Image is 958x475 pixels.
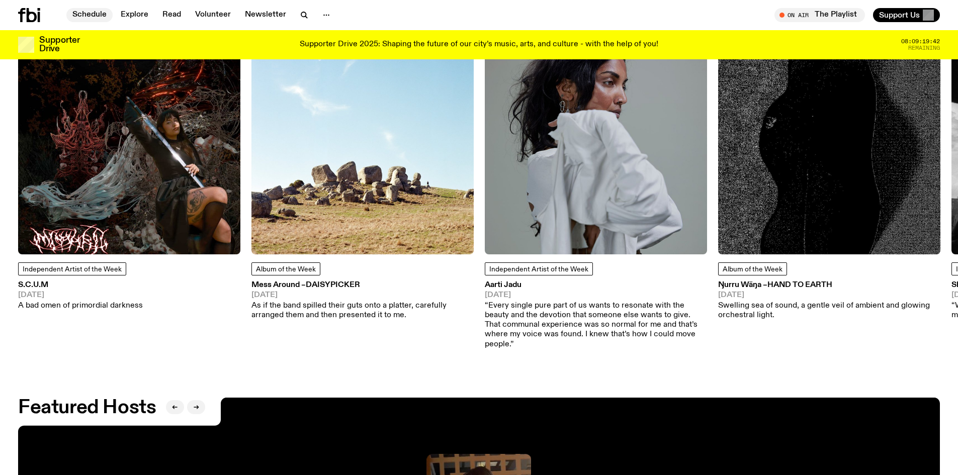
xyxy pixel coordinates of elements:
button: On AirThe Playlist [774,8,865,22]
a: S.C.U.M[DATE]A bad omen of primordial darkness [18,281,143,311]
a: Read [156,8,187,22]
h3: Mess Around – [251,281,474,289]
p: “Every single pure part of us wants to resonate with the beauty and the devotion that someone els... [485,301,707,349]
button: Support Us [873,8,940,22]
span: Independent Artist of the Week [23,266,122,273]
a: Volunteer [189,8,237,22]
p: Swelling sea of sound, a gentle veil of ambient and glowing orchestral light. [718,301,940,320]
a: Mess Around –Daisypicker[DATE]As if the band spilled their guts onto a platter, carefully arrange... [251,281,474,320]
h3: Aarti Jadu [485,281,707,289]
span: Album of the Week [723,266,782,273]
a: Ŋurru Wäŋa –Hand To Earth[DATE]Swelling sea of sound, a gentle veil of ambient and glowing orches... [718,281,940,320]
span: Remaining [908,45,940,51]
a: Aarti Jadu[DATE]“Every single pure part of us wants to resonate with the beauty and the devotion ... [485,281,707,349]
span: Support Us [879,11,920,20]
span: Independent Artist of the Week [489,266,588,273]
a: Independent Artist of the Week [485,262,593,275]
span: [DATE] [251,292,474,299]
span: Album of the Week [256,266,316,273]
h3: S.C.U.M [18,281,143,289]
h3: Supporter Drive [39,36,79,53]
h2: Featured Hosts [18,399,156,417]
span: [DATE] [18,292,143,299]
a: Independent Artist of the Week [18,262,126,275]
span: Daisypicker [306,281,360,289]
span: Hand To Earth [767,281,832,289]
img: An textured black shape upon a textured gray background [718,32,940,254]
span: 08:09:19:42 [901,39,940,44]
a: Schedule [66,8,113,22]
span: [DATE] [718,292,940,299]
a: Album of the Week [718,262,787,275]
p: Supporter Drive 2025: Shaping the future of our city’s music, arts, and culture - with the help o... [300,40,658,49]
a: Album of the Week [251,262,320,275]
a: Newsletter [239,8,292,22]
p: As if the band spilled their guts onto a platter, carefully arranged them and then presented it t... [251,301,474,320]
p: A bad omen of primordial darkness [18,301,143,311]
h3: Ŋurru Wäŋa – [718,281,940,289]
a: Explore [115,8,154,22]
span: [DATE] [485,292,707,299]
